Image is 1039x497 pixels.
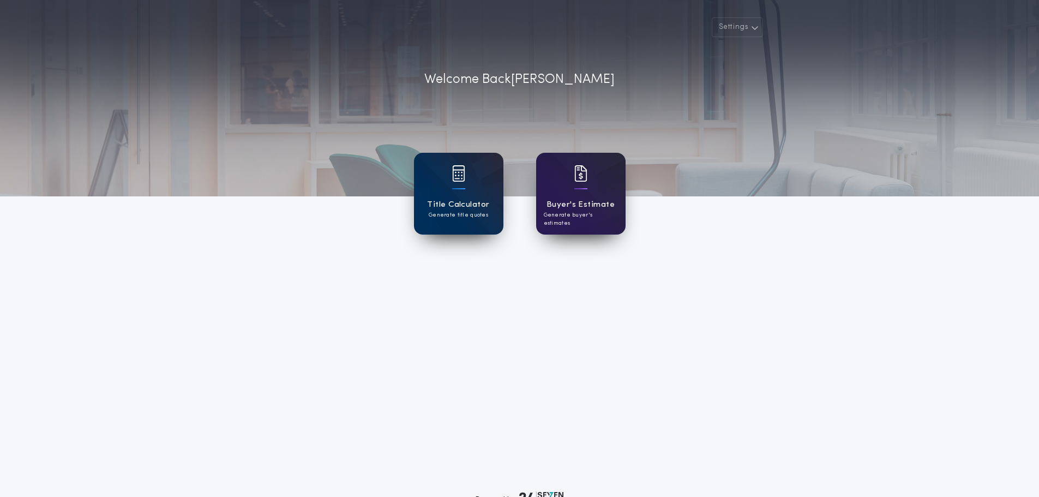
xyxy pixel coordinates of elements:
[712,17,763,37] button: Settings
[452,165,465,182] img: card icon
[574,165,587,182] img: card icon
[424,70,615,89] p: Welcome Back [PERSON_NAME]
[544,211,618,227] p: Generate buyer's estimates
[414,153,503,235] a: card iconTitle CalculatorGenerate title quotes
[536,153,626,235] a: card iconBuyer's EstimateGenerate buyer's estimates
[429,211,488,219] p: Generate title quotes
[546,199,615,211] h1: Buyer's Estimate
[427,199,489,211] h1: Title Calculator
